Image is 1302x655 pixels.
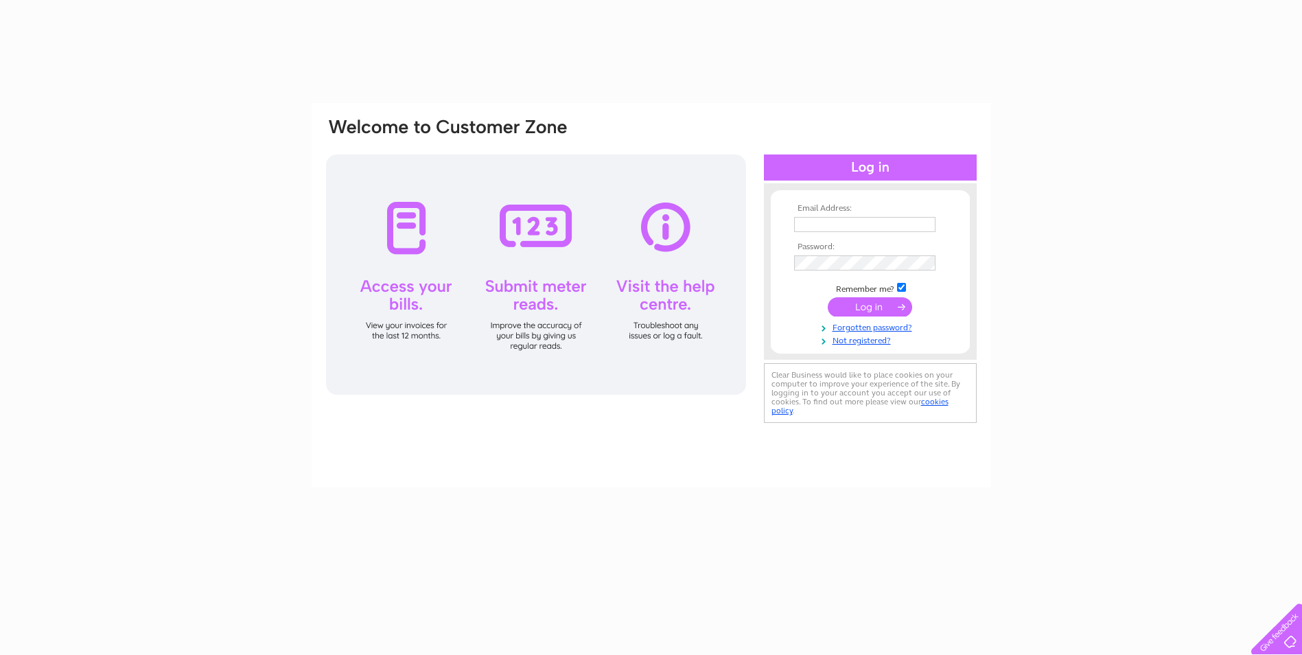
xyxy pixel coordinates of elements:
[794,333,950,346] a: Not registered?
[828,297,912,317] input: Submit
[791,281,950,295] td: Remember me?
[771,397,949,415] a: cookies policy
[791,242,950,252] th: Password:
[791,204,950,214] th: Email Address:
[794,320,950,333] a: Forgotten password?
[764,363,977,423] div: Clear Business would like to place cookies on your computer to improve your experience of the sit...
